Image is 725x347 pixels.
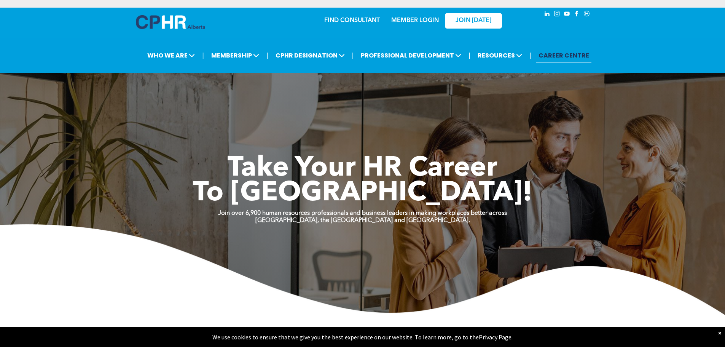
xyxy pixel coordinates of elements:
[136,15,205,29] img: A blue and white logo for cp alberta
[573,10,581,20] a: facebook
[543,10,551,20] a: linkedin
[445,13,502,29] a: JOIN [DATE]
[193,180,532,207] span: To [GEOGRAPHIC_DATA]!
[529,48,531,63] li: |
[273,48,347,62] span: CPHR DESIGNATION
[145,48,197,62] span: WHO WE ARE
[266,48,268,63] li: |
[553,10,561,20] a: instagram
[202,48,204,63] li: |
[352,48,354,63] li: |
[218,210,507,216] strong: Join over 6,900 human resources professionals and business leaders in making workplaces better ac...
[468,48,470,63] li: |
[718,329,721,337] div: Dismiss notification
[324,18,380,24] a: FIND CONSULTANT
[209,48,261,62] span: MEMBERSHIP
[563,10,571,20] a: youtube
[536,48,591,62] a: CAREER CENTRE
[456,17,491,24] span: JOIN [DATE]
[583,10,591,20] a: Social network
[228,155,497,182] span: Take Your HR Career
[359,48,464,62] span: PROFESSIONAL DEVELOPMENT
[475,48,524,62] span: RESOURCES
[391,18,439,24] a: MEMBER LOGIN
[479,333,513,341] a: Privacy Page.
[255,217,470,224] strong: [GEOGRAPHIC_DATA], the [GEOGRAPHIC_DATA] and [GEOGRAPHIC_DATA].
